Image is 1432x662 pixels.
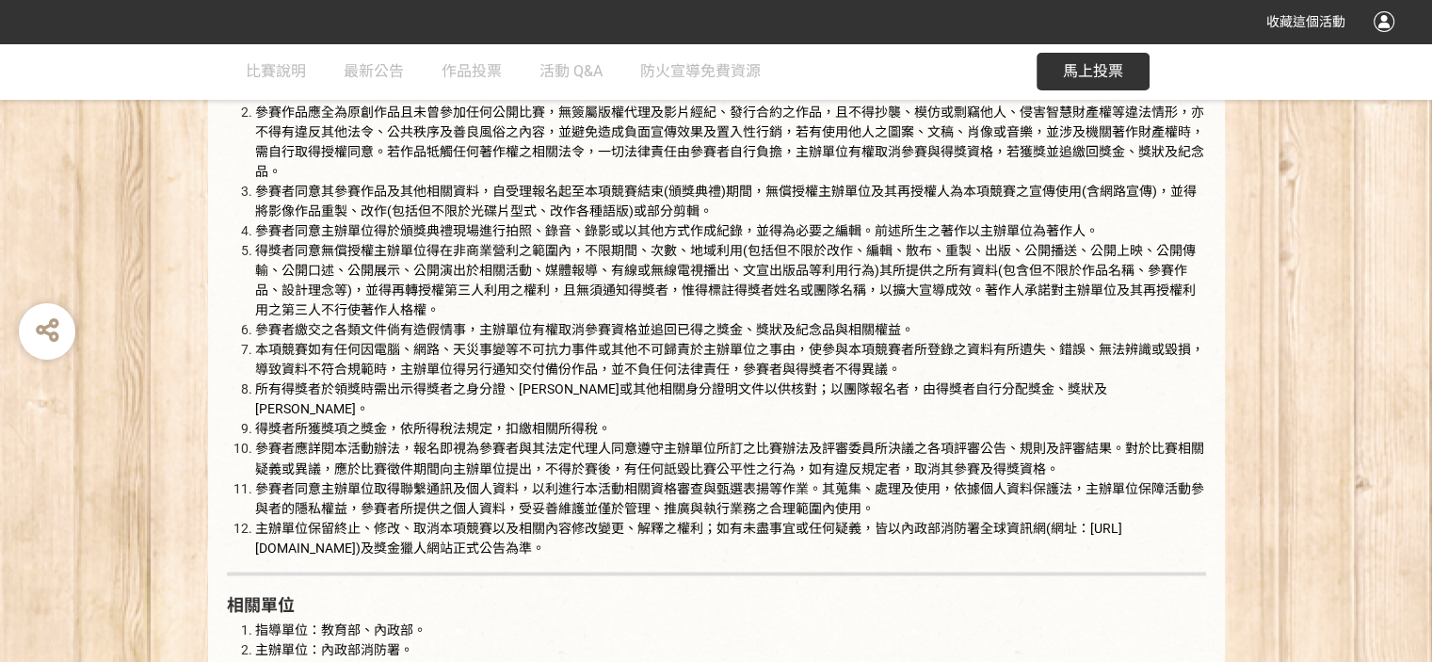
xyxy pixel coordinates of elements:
span: 參賽者同意主辦單位取得聯繫通訊及個人資料，以利進行本活動相關資格審查與甄選表揚等作業。其蒐集、處理及使用，依據個人資料保護法，主辦單位保障活動參與者的隱私權益，參賽者所提供之個人資料，受妥善維護... [255,480,1204,515]
strong: 相關單位 [227,594,295,614]
span: 馬上投票 [1063,62,1123,80]
span: 作品投票 [442,62,502,80]
span: 指導單位：教育部、內政部。 [255,622,426,637]
a: 防火宣導免費資源 [640,43,761,100]
span: 本項競賽如有任何因電腦、網路、天災事變等不可抗力事件或其他不可歸責於主辦單位之事由，使參與本項競賽者所登錄之資料有所遺失、錯誤、無法辨識或毀損，導致資料不符合規範時，主辦單位得另行通知交付備份作... [255,342,1204,377]
span: 防火宣導免費資源 [640,62,761,80]
span: 參賽作品應全為原創作品且未曾參加任何公開比賽，無簽屬版權代理及影片經紀、發行合約之作品，且不得抄襲、模仿或剽竊他人、侵害智慧財產權等違法情形，亦不得有違反其他法令、公共秩序及善良風俗之內容，並避... [255,105,1204,179]
span: 最新公告 [344,62,404,80]
span: 收藏這個活動 [1266,14,1345,29]
span: 主辦單位：內政部消防署。 [255,641,413,656]
a: 作品投票 [442,43,502,100]
span: 得獎者同意無償授權主辦單位得在非商業營利之範圍內，不限期間、次數、地域利用(包括但不限於改作、編輯、散布、重製、出版、公開播送、公開上映、公開傳輸、公開口述、公開展示、公開演出於相關活動、媒體報... [255,243,1196,317]
a: 最新公告 [344,43,404,100]
span: 參賽者應詳閱本活動辦法，報名即視為參賽者與其法定代理人同意遵守主辦單位所訂之比賽辦法及評審委員所決議之各項評審公告、規則及評審結果。對於比賽相關疑義或異議，應於比賽徵件期間向主辦單位提出，不得於... [255,441,1204,476]
span: 參賽者同意其參賽作品及其他相關資料，自受理報名起至本項競賽結束(頒獎典禮)期間，無償授權主辦單位及其再授權人為本項競賽之宣傳使用(含網路宣傳)，並得將影像作品重製、改作(包括但不限於光碟片型式、... [255,184,1197,218]
a: 比賽說明 [246,43,306,100]
span: 參賽者繳交之各類文件倘有造假情事，主辦單位有權取消參賽資格並追回已得之獎金、獎狀及紀念品與相關權益。 [255,322,914,337]
span: 得獎者所獲獎項之獎金，依所得稅法規定，扣繳相關所得稅。 [255,421,611,436]
button: 馬上投票 [1037,53,1150,90]
span: 比賽說明 [246,62,306,80]
span: 參賽者同意主辦單位得於頒獎典禮現場進行拍照、錄音、錄影或以其他方式作成紀錄，並得為必要之編輯。前述所生之著作以主辦單位為著作人。 [255,223,1099,238]
span: 主辦單位保留終止、修改、取消本項競賽以及相關內容修改變更、解釋之權利；如有未盡事宜或任何疑義，皆以內政部消防署全球資訊網(網址：[URL][DOMAIN_NAME])及獎金獵人網站正式公告為準。 [255,520,1122,555]
span: 活動 Q&A [539,62,603,80]
a: 活動 Q&A [539,43,603,100]
span: 所有得獎者於領獎時需出示得獎者之身分證、[PERSON_NAME]或其他相關身分證明文件以供核對；以團隊報名者，由得獎者自行分配獎金、獎狀及[PERSON_NAME]。 [255,381,1107,416]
